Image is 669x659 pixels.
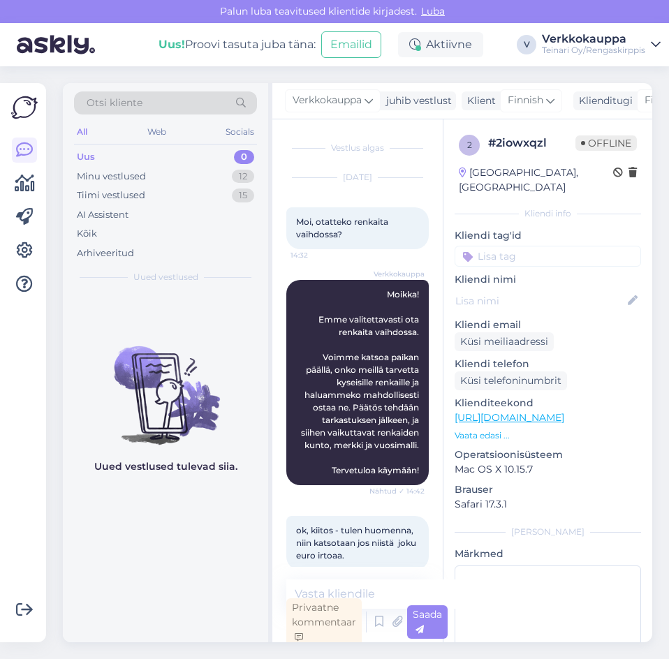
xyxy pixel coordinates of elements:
[293,93,362,108] span: Verkkokauppa
[508,93,543,108] span: Finnish
[77,208,128,222] div: AI Assistent
[455,357,641,371] p: Kliendi telefon
[145,123,169,141] div: Web
[301,289,421,475] span: Moikka! Emme valitettavasti ota renkaita vaihdossa. Voimme katsoa paikan päällä, onko meillä tarv...
[455,371,567,390] div: Küsi telefoninumbrit
[455,429,641,442] p: Vaata edasi ...
[455,207,641,220] div: Kliendi info
[542,45,645,56] div: Teinari Oy/Rengaskirppis
[455,547,641,561] p: Märkmed
[74,123,90,141] div: All
[542,34,645,45] div: Verkkokauppa
[291,250,343,260] span: 14:32
[296,216,390,239] span: Moi, otatteko renkaita vaihdossa?
[133,271,198,283] span: Uued vestlused
[369,486,425,496] span: Nähtud ✓ 14:42
[321,31,381,58] button: Emailid
[455,272,641,287] p: Kliendi nimi
[286,598,362,646] div: Privaatne kommentaar
[488,135,575,151] div: # 2iowxqzl
[232,188,254,202] div: 15
[455,293,625,309] input: Lisa nimi
[159,38,185,51] b: Uus!
[87,96,142,110] span: Otsi kliente
[94,459,237,474] p: Uued vestlused tulevad siia.
[455,447,641,462] p: Operatsioonisüsteem
[455,318,641,332] p: Kliendi email
[223,123,257,141] div: Socials
[573,94,633,108] div: Klienditugi
[455,497,641,512] p: Safari 17.3.1
[455,482,641,497] p: Brauser
[398,32,483,57] div: Aktiivne
[517,35,536,54] div: V
[286,171,429,184] div: [DATE]
[77,188,145,202] div: Tiimi vestlused
[11,94,38,121] img: Askly Logo
[286,142,429,154] div: Vestlus algas
[234,150,254,164] div: 0
[575,135,637,151] span: Offline
[381,94,452,108] div: juhib vestlust
[372,269,425,279] span: Verkkokauppa
[455,462,641,477] p: Mac OS X 10.15.7
[159,36,316,53] div: Proovi tasuta juba täna:
[77,246,134,260] div: Arhiveeritud
[232,170,254,184] div: 12
[467,140,472,150] span: 2
[455,411,564,424] a: [URL][DOMAIN_NAME]
[462,94,496,108] div: Klient
[455,332,554,351] div: Küsi meiliaadressi
[77,170,146,184] div: Minu vestlused
[455,526,641,538] div: [PERSON_NAME]
[455,396,641,410] p: Klienditeekond
[413,608,442,635] span: Saada
[77,150,95,164] div: Uus
[296,525,418,561] span: ok, kiitos - tulen huomenna, niin katsotaan jos niistä joku euro irtoaa.
[63,321,268,447] img: No chats
[542,34,661,56] a: VerkkokauppaTeinari Oy/Rengaskirppis
[455,246,641,267] input: Lisa tag
[459,165,613,195] div: [GEOGRAPHIC_DATA], [GEOGRAPHIC_DATA]
[417,5,449,17] span: Luba
[77,227,97,241] div: Kõik
[455,228,641,243] p: Kliendi tag'id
